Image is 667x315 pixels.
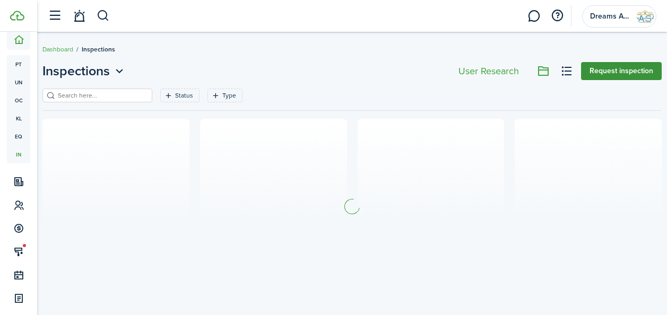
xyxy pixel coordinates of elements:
button: Open sidebar [45,6,65,26]
button: Inspections [42,62,126,81]
filter-tag: Open filter [207,89,242,102]
span: Dreams And Success Homes, Inc. [590,13,633,20]
filter-tag-label: Status [175,91,193,100]
img: Loading [343,197,361,216]
button: Open resource center [548,7,566,25]
a: Dashboard [42,45,73,54]
button: User Research [456,64,522,78]
filter-tag-label: Type [222,91,236,100]
button: Request inspection [581,62,662,80]
a: un [7,73,30,91]
span: Inspections [82,45,115,54]
button: Open menu [42,62,126,81]
a: in [7,145,30,163]
input: Search here... [55,91,149,101]
a: oc [7,91,30,109]
a: Messaging [524,3,544,30]
button: Search [97,7,110,25]
img: TenantCloud [10,11,24,21]
a: pt [7,55,30,73]
a: Notifications [69,3,89,30]
a: eq [7,127,30,145]
a: kl [7,109,30,127]
img: Dreams And Success Homes, Inc. [637,8,654,25]
div: User Research [458,66,519,76]
filter-tag: Open filter [160,89,200,102]
span: Inspections [42,62,110,81]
